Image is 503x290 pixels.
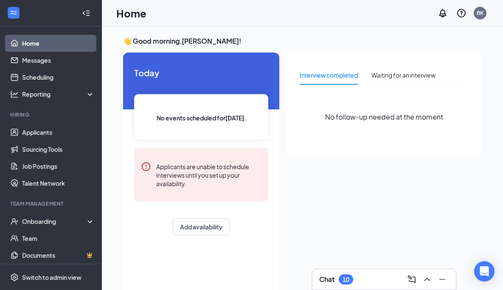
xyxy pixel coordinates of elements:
svg: Error [141,162,151,172]
svg: Collapse [82,9,90,17]
div: Open Intercom Messenger [474,261,495,282]
a: Messages [22,52,95,69]
svg: Minimize [437,274,447,284]
div: Team Management [10,200,93,207]
svg: QuestionInfo [456,8,466,18]
div: Switch to admin view [22,273,81,282]
button: ComposeMessage [405,273,419,286]
div: Onboarding [22,217,87,226]
a: Applicants [22,124,95,141]
svg: ChevronUp [422,274,432,284]
span: Today [134,66,268,79]
h3: 👋 Good morning, [PERSON_NAME] ! [123,36,482,46]
svg: Settings [10,273,19,282]
span: No events scheduled for [DATE] . [157,113,246,123]
svg: Analysis [10,90,19,98]
a: Scheduling [22,69,95,86]
div: BK [477,9,483,17]
a: Home [22,35,95,52]
a: Talent Network [22,175,95,192]
button: Add availability [173,218,230,235]
button: Minimize [436,273,449,286]
svg: UserCheck [10,217,19,226]
div: Hiring [10,111,93,118]
div: Waiting for an interview [371,70,436,80]
svg: WorkstreamLogo [9,8,18,17]
div: Applicants are unable to schedule interviews until you set up your availability. [156,162,261,188]
div: Interview completed [300,70,358,80]
svg: Notifications [438,8,448,18]
h1: Home [116,6,146,20]
button: ChevronUp [420,273,434,286]
div: Reporting [22,90,95,98]
h3: Chat [319,275,334,284]
a: Job Postings [22,158,95,175]
div: 10 [343,276,349,283]
span: No follow-up needed at the moment [325,112,443,122]
a: Sourcing Tools [22,141,95,158]
svg: ComposeMessage [407,274,417,284]
a: DocumentsCrown [22,247,95,264]
a: Team [22,230,95,247]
